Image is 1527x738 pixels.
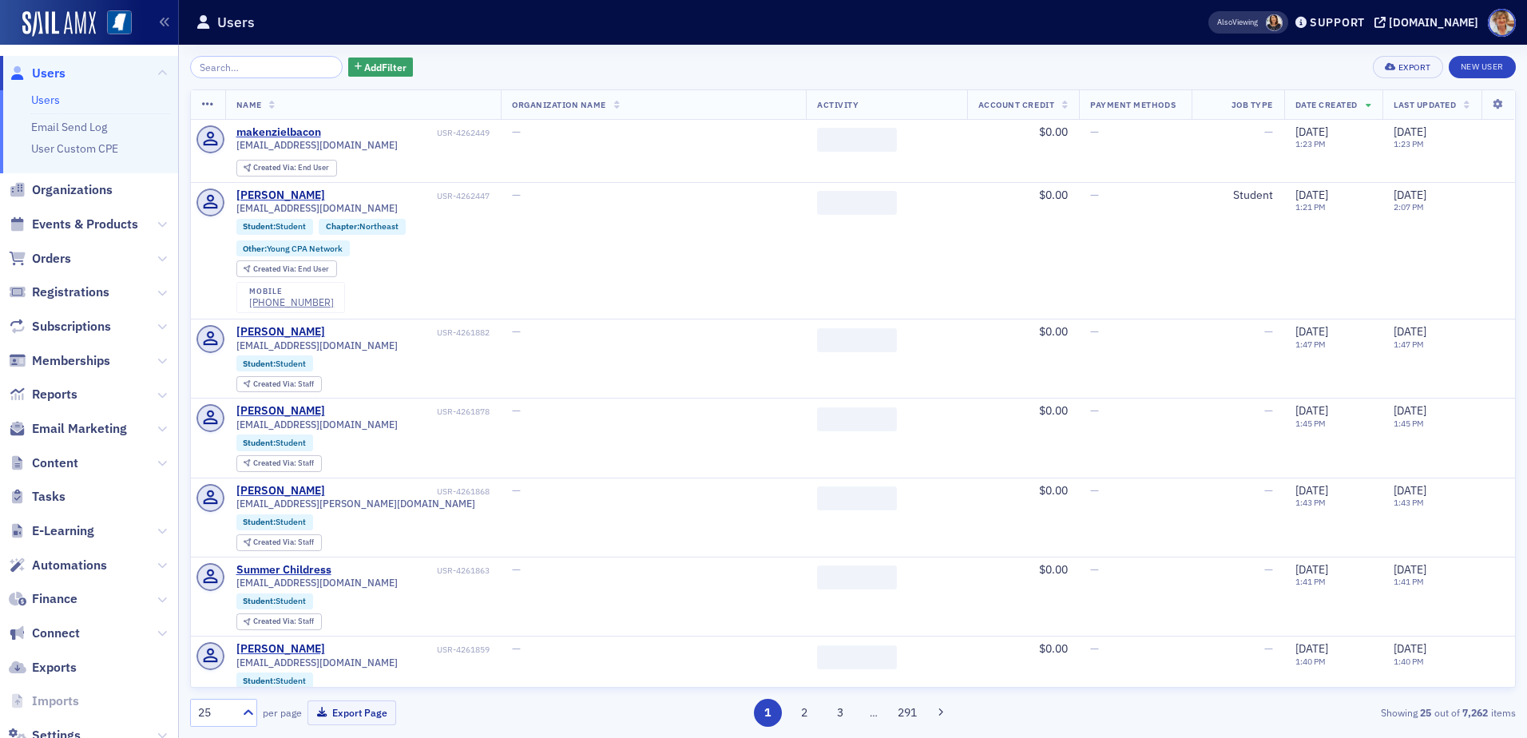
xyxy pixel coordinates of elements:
[236,139,398,151] span: [EMAIL_ADDRESS][DOMAIN_NAME]
[1039,125,1068,139] span: $0.00
[1394,641,1426,656] span: [DATE]
[253,379,298,389] span: Created Via :
[9,557,107,574] a: Automations
[1264,324,1273,339] span: —
[236,339,398,351] span: [EMAIL_ADDRESS][DOMAIN_NAME]
[1090,641,1099,656] span: —
[243,675,276,686] span: Student :
[790,699,818,727] button: 2
[1394,188,1426,202] span: [DATE]
[253,264,298,274] span: Created Via :
[236,404,325,419] a: [PERSON_NAME]
[1264,125,1273,139] span: —
[236,673,314,688] div: Student:
[1394,99,1456,110] span: Last Updated
[236,642,325,657] a: [PERSON_NAME]
[1310,15,1365,30] div: Support
[1374,17,1484,28] button: [DOMAIN_NAME]
[249,296,334,308] div: [PHONE_NUMBER]
[1090,562,1099,577] span: —
[1449,56,1516,78] a: New User
[827,699,855,727] button: 3
[817,99,859,110] span: Activity
[236,593,314,609] div: Student:
[817,486,897,510] span: ‌
[1295,188,1328,202] span: [DATE]
[32,216,138,233] span: Events & Products
[1398,63,1431,72] div: Export
[1295,641,1328,656] span: [DATE]
[253,538,314,547] div: Staff
[243,517,306,527] a: Student:Student
[817,328,897,352] span: ‌
[1039,188,1068,202] span: $0.00
[1039,324,1068,339] span: $0.00
[1373,56,1442,78] button: Export
[253,537,298,547] span: Created Via :
[217,13,255,32] h1: Users
[1295,576,1326,587] time: 1:41 PM
[1418,705,1434,720] strong: 25
[243,359,306,369] a: Student:Student
[236,577,398,589] span: [EMAIL_ADDRESS][DOMAIN_NAME]
[327,486,490,497] div: USR-4261868
[32,65,65,82] span: Users
[236,613,322,630] div: Created Via: Staff
[253,164,329,173] div: End User
[9,522,94,540] a: E-Learning
[243,221,306,232] a: Student:Student
[236,434,314,450] div: Student:
[1090,483,1099,498] span: —
[253,380,314,389] div: Staff
[1295,201,1326,212] time: 1:21 PM
[512,641,521,656] span: —
[1295,418,1326,429] time: 1:45 PM
[243,438,306,448] a: Student:Student
[243,595,276,606] span: Student :
[236,355,314,371] div: Student:
[253,162,298,173] span: Created Via :
[978,99,1054,110] span: Account Credit
[32,352,110,370] span: Memberships
[243,676,306,686] a: Student:Student
[1264,483,1273,498] span: —
[236,657,398,669] span: [EMAIL_ADDRESS][DOMAIN_NAME]
[32,659,77,676] span: Exports
[754,699,782,727] button: 1
[9,65,65,82] a: Users
[243,243,267,254] span: Other :
[198,704,233,721] div: 25
[1394,138,1424,149] time: 1:23 PM
[243,244,343,254] a: Other:Young CPA Network
[32,557,107,574] span: Automations
[1394,418,1424,429] time: 1:45 PM
[817,645,897,669] span: ‌
[1090,188,1099,202] span: —
[817,191,897,215] span: ‌
[1394,497,1424,508] time: 1:43 PM
[236,484,325,498] div: [PERSON_NAME]
[22,11,96,37] img: SailAMX
[1039,562,1068,577] span: $0.00
[326,221,399,232] a: Chapter:Northeast
[9,181,113,199] a: Organizations
[1264,562,1273,577] span: —
[1295,497,1326,508] time: 1:43 PM
[1217,17,1258,28] span: Viewing
[1090,99,1176,110] span: Payment Methods
[236,514,314,530] div: Student:
[334,565,490,576] div: USR-4261863
[1295,339,1326,350] time: 1:47 PM
[236,125,321,140] div: makenzielbacon
[1295,483,1328,498] span: [DATE]
[9,590,77,608] a: Finance
[243,220,276,232] span: Student :
[236,99,262,110] span: Name
[236,325,325,339] a: [PERSON_NAME]
[9,386,77,403] a: Reports
[512,99,606,110] span: Organization Name
[1394,201,1424,212] time: 2:07 PM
